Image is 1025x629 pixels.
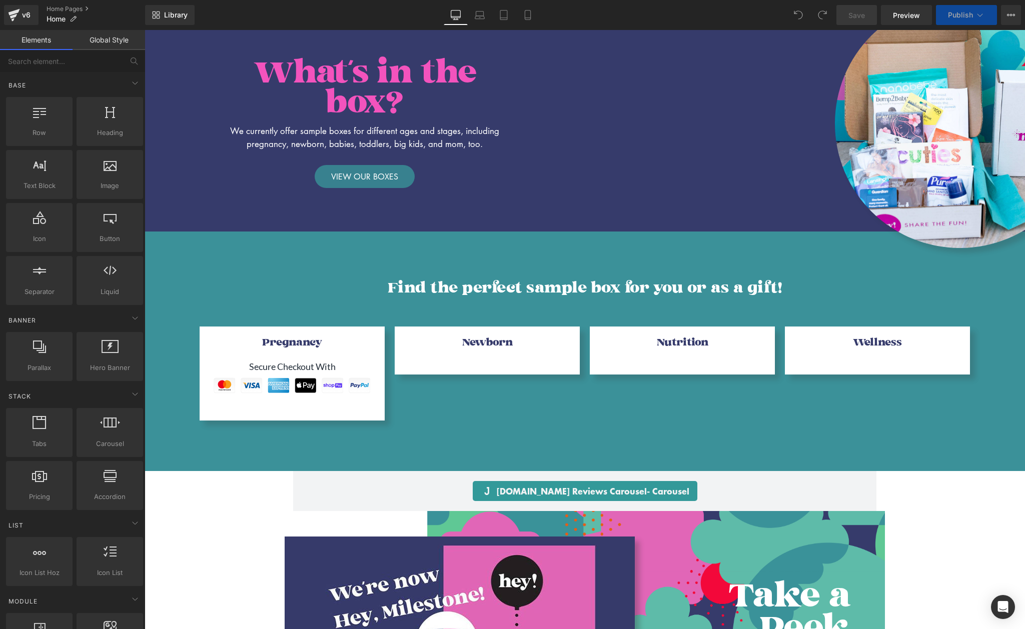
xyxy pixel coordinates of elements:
[468,5,492,25] a: Laptop
[80,567,140,578] span: Icon List
[788,5,808,25] button: Undo
[991,595,1015,619] div: Open Intercom Messenger
[9,362,70,373] span: Parallax
[80,180,140,191] span: Image
[20,8,33,21] div: v6
[80,362,140,373] span: Hero Banner
[502,454,545,467] span: - Carousel
[8,520,25,530] span: List
[118,307,178,318] a: Pregnancy
[492,5,516,25] a: Tablet
[936,5,997,25] button: Publish
[80,127,140,138] span: Heading
[109,25,332,90] span: What's in the box?
[80,438,140,449] span: Carousel
[47,5,145,13] a: Home Pages
[9,286,70,297] span: Separator
[80,491,140,502] span: Accordion
[8,596,39,606] span: Module
[4,5,39,25] a: v6
[352,455,545,467] span: [DOMAIN_NAME] Reviews Carousel
[55,328,240,374] iframe: trust-badges-widget
[948,11,973,19] span: Publish
[80,233,140,244] span: Button
[243,249,638,266] span: Find the perfect sample box for you or as a gift!
[550,550,705,614] h2: Take a Peek
[893,10,920,20] span: Preview
[9,233,70,244] span: Icon
[881,5,932,25] a: Preview
[80,286,140,297] span: Liquid
[8,315,37,325] span: Banner
[516,5,540,25] a: Mobile
[9,180,70,191] span: Text Block
[8,80,27,90] span: Base
[848,10,865,20] span: Save
[9,567,70,578] span: Icon List Hoz
[708,307,757,318] a: Wellness
[73,30,145,50] a: Global Style
[9,127,70,138] span: Row
[187,141,254,152] span: View Our Boxes
[512,307,564,318] a: Nutrition
[145,5,195,25] a: New Library
[47,15,66,23] span: Home
[1001,5,1021,25] button: More
[85,94,355,120] p: We currently offer sample boxes for different ages and stages, including pregnancy, newborn, babi...
[8,391,32,401] span: Stack
[164,10,188,19] span: Library
[170,135,270,158] a: View Our Boxes
[444,5,468,25] a: Desktop
[812,5,832,25] button: Redo
[318,307,368,318] a: Newborn
[9,491,70,502] span: Pricing
[9,438,70,449] span: Tabs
